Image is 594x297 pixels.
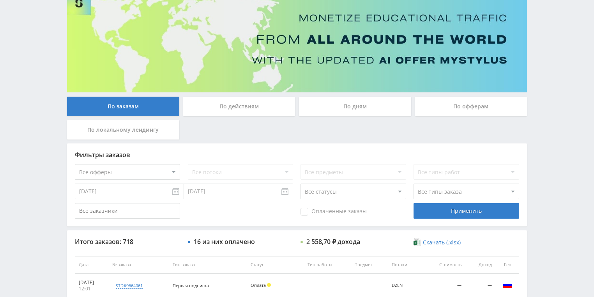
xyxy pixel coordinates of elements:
div: std#9664061 [116,283,143,289]
div: По заказам [67,97,179,116]
div: По офферам [415,97,527,116]
div: 2 558,70 ₽ дохода [306,238,360,245]
span: Первая подписка [173,283,209,288]
div: 12:01 [79,286,104,292]
span: Скачать (.xlsx) [423,239,461,246]
div: Итого заказов: 718 [75,238,180,245]
div: [DATE] [79,279,104,286]
span: Оплата [251,282,266,288]
div: 16 из них оплачено [194,238,255,245]
div: DZEN [392,283,418,288]
a: Скачать (.xlsx) [414,239,460,246]
th: Предмет [350,256,388,274]
div: По дням [299,97,411,116]
th: Дата [75,256,108,274]
div: По действиям [183,97,295,116]
th: № заказа [108,256,169,274]
span: Холд [267,283,271,287]
th: Доход [465,256,496,274]
th: Гео [496,256,519,274]
th: Статус [247,256,304,274]
div: По локальному лендингу [67,120,179,140]
div: Фильтры заказов [75,151,519,158]
th: Тип работы [304,256,350,274]
input: Все заказчики [75,203,180,219]
img: xlsx [414,238,420,246]
th: Потоки [388,256,422,274]
img: rus.png [503,280,512,290]
th: Стоимость [422,256,465,274]
span: Оплаченные заказы [301,208,367,216]
div: Применить [414,203,519,219]
th: Тип заказа [169,256,247,274]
